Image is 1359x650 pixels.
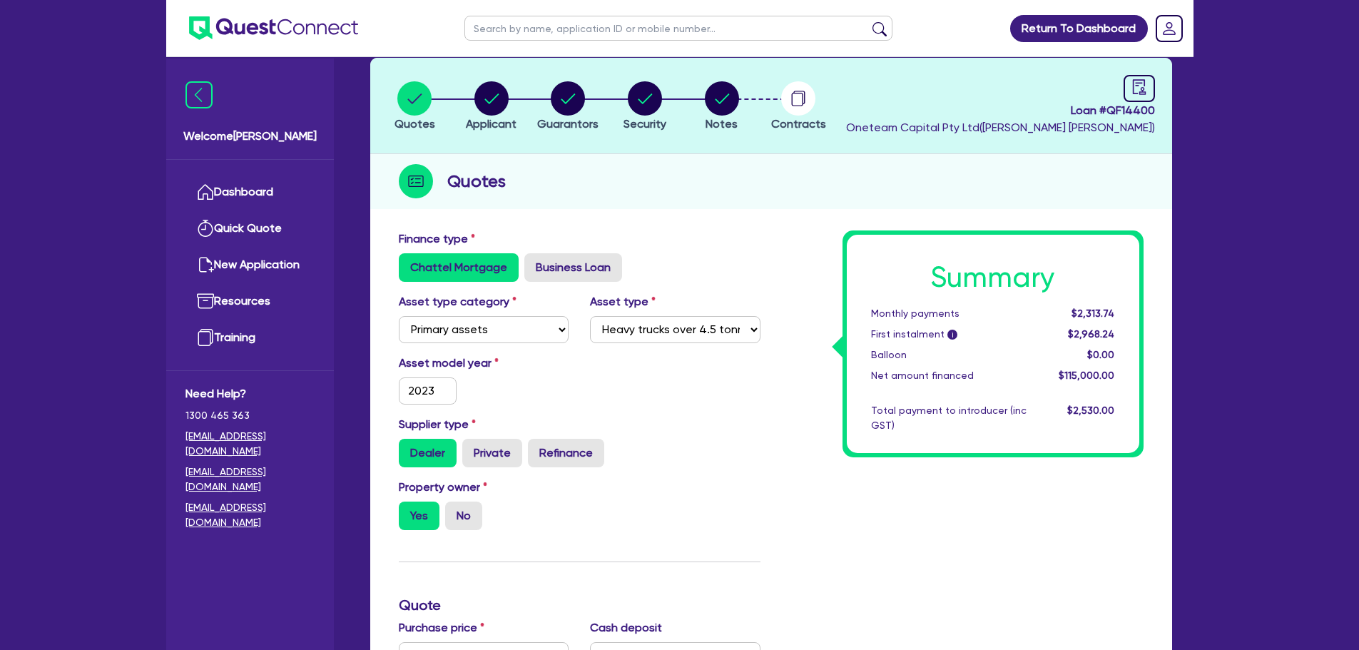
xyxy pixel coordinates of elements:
[704,81,740,133] button: Notes
[395,117,435,131] span: Quotes
[197,220,214,237] img: quick-quote
[399,479,487,496] label: Property owner
[399,293,516,310] label: Asset type category
[846,121,1155,134] span: Oneteam Capital Pty Ltd ( [PERSON_NAME] [PERSON_NAME] )
[445,502,482,530] label: No
[770,81,827,133] button: Contracts
[399,439,457,467] label: Dealer
[465,81,517,133] button: Applicant
[399,164,433,198] img: step-icon
[846,102,1155,119] span: Loan # QF14400
[197,329,214,346] img: training
[860,306,1037,321] div: Monthly payments
[447,168,506,194] h2: Quotes
[528,439,604,467] label: Refinance
[537,117,599,131] span: Guarantors
[388,355,580,372] label: Asset model year
[623,117,666,131] span: Security
[185,408,315,423] span: 1300 465 363
[860,347,1037,362] div: Balloon
[706,117,738,131] span: Notes
[590,619,662,636] label: Cash deposit
[1068,328,1114,340] span: $2,968.24
[185,429,315,459] a: [EMAIL_ADDRESS][DOMAIN_NAME]
[590,293,656,310] label: Asset type
[185,385,315,402] span: Need Help?
[871,260,1115,295] h1: Summary
[947,330,957,340] span: i
[399,596,760,614] h3: Quote
[185,500,315,530] a: [EMAIL_ADDRESS][DOMAIN_NAME]
[466,117,516,131] span: Applicant
[185,247,315,283] a: New Application
[197,293,214,310] img: resources
[399,253,519,282] label: Chattel Mortgage
[1124,75,1155,102] a: audit
[464,16,892,41] input: Search by name, application ID or mobile number...
[185,81,213,108] img: icon-menu-close
[1131,79,1147,95] span: audit
[860,368,1037,383] div: Net amount financed
[189,16,358,40] img: quest-connect-logo-blue
[399,416,476,433] label: Supplier type
[623,81,667,133] button: Security
[1067,405,1114,416] span: $2,530.00
[1087,349,1114,360] span: $0.00
[771,117,826,131] span: Contracts
[462,439,522,467] label: Private
[185,283,315,320] a: Resources
[524,253,622,282] label: Business Loan
[1151,10,1188,47] a: Dropdown toggle
[197,256,214,273] img: new-application
[1059,370,1114,381] span: $115,000.00
[399,619,484,636] label: Purchase price
[183,128,317,145] span: Welcome [PERSON_NAME]
[536,81,599,133] button: Guarantors
[394,81,436,133] button: Quotes
[399,230,475,248] label: Finance type
[185,320,315,356] a: Training
[1072,308,1114,319] span: $2,313.74
[185,464,315,494] a: [EMAIL_ADDRESS][DOMAIN_NAME]
[185,210,315,247] a: Quick Quote
[185,174,315,210] a: Dashboard
[860,327,1037,342] div: First instalment
[399,502,439,530] label: Yes
[860,403,1037,433] div: Total payment to introducer (inc GST)
[1010,15,1148,42] a: Return To Dashboard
